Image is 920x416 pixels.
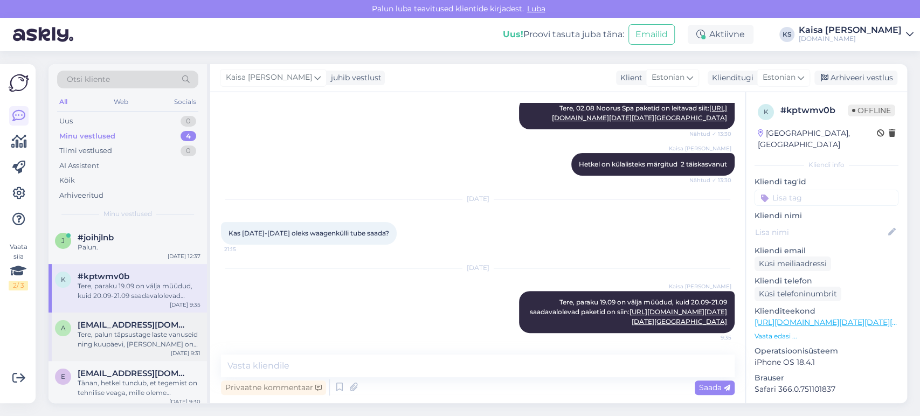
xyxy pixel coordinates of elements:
[689,176,731,184] span: Nähtud ✓ 13:30
[755,384,898,395] p: Safari 366.0.751101837
[78,242,200,252] div: Palun.
[229,229,389,237] span: Kas [DATE]-[DATE] oleks waagenkülli tube saada?
[61,237,65,245] span: j
[78,272,129,281] span: #kptwmv0b
[9,73,29,93] img: Askly Logo
[171,349,200,357] div: [DATE] 9:31
[221,380,326,395] div: Privaatne kommentaar
[226,72,312,84] span: Kaisa [PERSON_NAME]
[764,108,769,116] span: k
[755,357,898,368] p: iPhone OS 18.4.1
[9,242,28,290] div: Vaata siia
[181,131,196,142] div: 4
[616,72,642,84] div: Klient
[755,306,898,317] p: Klienditeekond
[9,281,28,290] div: 2 / 3
[755,160,898,170] div: Kliendi info
[799,26,902,34] div: Kaisa [PERSON_NAME]
[755,210,898,221] p: Kliendi nimi
[59,161,99,171] div: AI Assistent
[688,25,753,44] div: Aktiivne
[78,378,200,398] div: Tänan, hetkel tundub, et tegemist on tehnilise veaga, mille oleme edastanud arendustiimile. Suur ...
[181,145,196,156] div: 0
[61,372,65,380] span: e
[552,104,727,122] span: Tere, 02.08 Noorus Spa paketid on leitavad siit:
[170,301,200,309] div: [DATE] 9:35
[691,334,731,342] span: 9:35
[708,72,753,84] div: Klienditugi
[78,281,200,301] div: Tere, paraku 19.09 on välja müüdud, kuid 20.09-21.09 saadavalolevad paketid on siin: [URL][DOMAIN...
[579,160,727,168] span: Hetkel on külalisteks märgitud 2 täiskasvanut
[59,145,112,156] div: Tiimi vestlused
[814,71,897,85] div: Arhiveeri vestlus
[112,95,130,109] div: Web
[755,275,898,287] p: Kliendi telefon
[327,72,382,84] div: juhib vestlust
[799,26,914,43] a: Kaisa [PERSON_NAME][DOMAIN_NAME]
[630,308,727,325] a: [URL][DOMAIN_NAME][DATE][DATE][GEOGRAPHIC_DATA]
[221,263,735,273] div: [DATE]
[503,28,624,41] div: Proovi tasuta juba täna:
[103,209,152,219] span: Minu vestlused
[78,320,190,330] span: andresausmeel@gmail.com
[503,29,523,39] b: Uus!
[78,330,200,349] div: Tere, palun täpsustage laste vanuseid ning kuupäevi, [PERSON_NAME] on soov puhkama minna. Samuti,...
[669,144,731,152] span: Kaisa [PERSON_NAME]
[758,128,877,150] div: [GEOGRAPHIC_DATA], [GEOGRAPHIC_DATA]
[61,275,66,283] span: k
[755,256,831,271] div: Küsi meiliaadressi
[67,74,110,85] span: Otsi kliente
[755,245,898,256] p: Kliendi email
[530,298,729,325] span: Tere, paraku 19.09 on välja müüdud, kuid 20.09-21.09 saadavalolevad paketid on siin:
[669,282,731,290] span: Kaisa [PERSON_NAME]
[652,72,684,84] span: Estonian
[181,116,196,127] div: 0
[799,34,902,43] div: [DOMAIN_NAME]
[780,104,848,117] div: # kptwmv0b
[224,245,265,253] span: 21:15
[755,345,898,357] p: Operatsioonisüsteem
[57,95,70,109] div: All
[221,194,735,204] div: [DATE]
[755,176,898,188] p: Kliendi tag'id
[755,287,841,301] div: Küsi telefoninumbrit
[755,226,886,238] input: Lisa nimi
[524,4,549,13] span: Luba
[779,27,794,42] div: KS
[169,398,200,406] div: [DATE] 9:30
[689,130,731,138] span: Nähtud ✓ 13:30
[763,72,796,84] span: Estonian
[699,383,730,392] span: Saada
[78,233,114,242] span: #joihjlnb
[59,116,73,127] div: Uus
[168,252,200,260] div: [DATE] 12:37
[848,105,895,116] span: Offline
[59,131,115,142] div: Minu vestlused
[172,95,198,109] div: Socials
[78,369,190,378] span: enelyaakel@gmail.com
[59,190,103,201] div: Arhiveeritud
[59,175,75,186] div: Kõik
[61,324,66,332] span: a
[755,331,898,341] p: Vaata edasi ...
[628,24,675,45] button: Emailid
[755,372,898,384] p: Brauser
[755,190,898,206] input: Lisa tag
